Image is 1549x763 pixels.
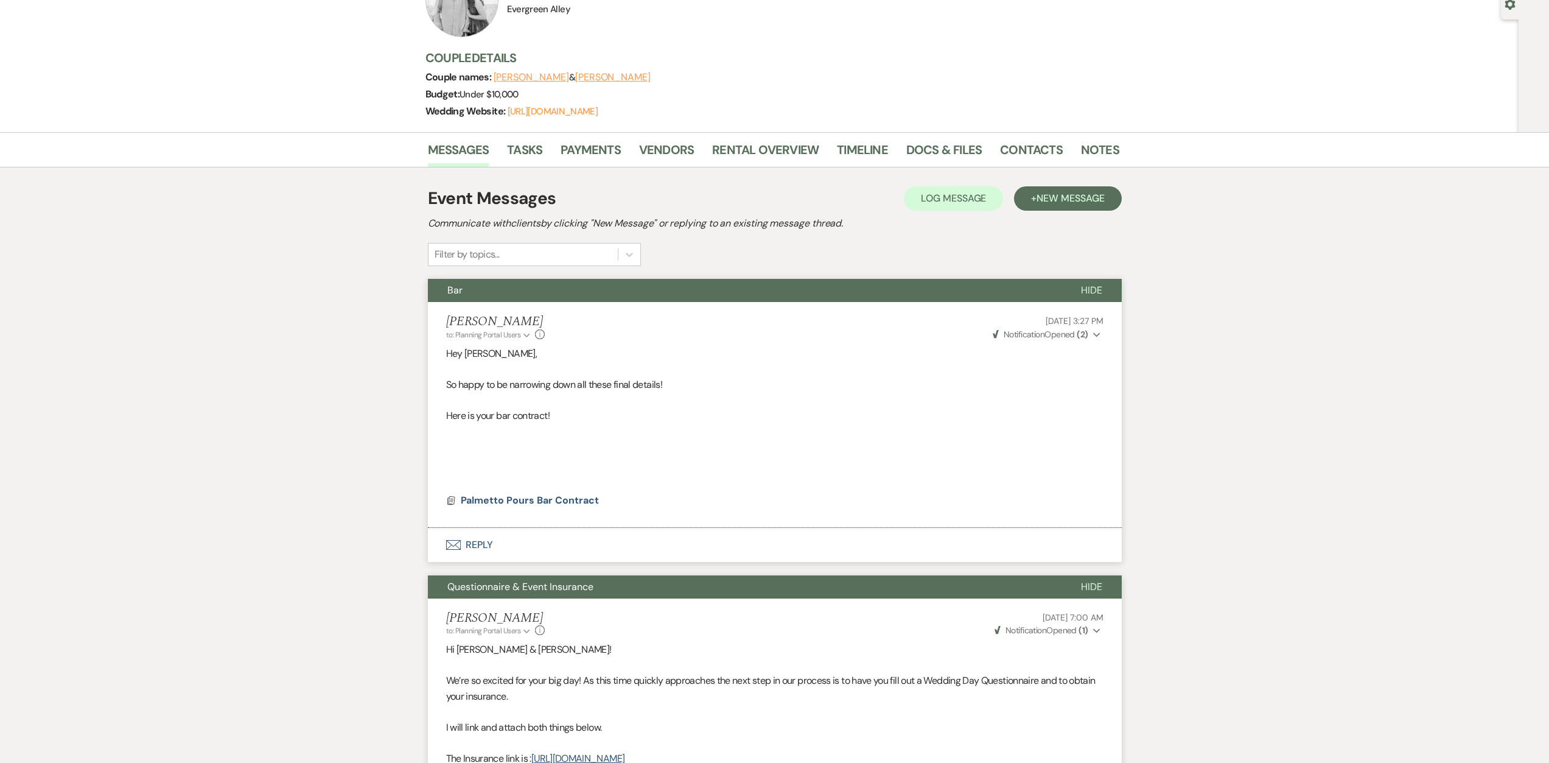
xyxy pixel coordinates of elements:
button: to: Planning Portal Users [446,329,533,340]
span: Log Message [921,192,986,205]
span: Under $10,000 [460,88,519,100]
button: [PERSON_NAME] [575,72,651,82]
button: Log Message [904,186,1003,211]
a: Docs & Files [906,140,982,167]
p: So happy to be narrowing down all these final details! [446,377,1103,393]
span: to: Planning Portal Users [446,626,521,636]
span: We’re so excited for your big day! As this time quickly approaches the next step in our process i... [446,674,1096,703]
span: Couple names: [425,71,494,83]
a: Vendors [639,140,694,167]
span: Evergreen Alley [507,3,570,15]
a: Rental Overview [712,140,819,167]
a: Timeline [837,140,888,167]
button: [PERSON_NAME] [494,72,569,82]
span: & [494,71,651,83]
button: +New Message [1014,186,1121,211]
span: [DATE] 7:00 AM [1043,612,1103,623]
span: Hide [1081,580,1102,593]
span: Notification [1004,329,1044,340]
a: Notes [1081,140,1119,167]
button: to: Planning Portal Users [446,625,533,636]
span: [DATE] 3:27 PM [1046,315,1103,326]
span: Hide [1081,284,1102,297]
span: Opened [995,625,1088,636]
h5: [PERSON_NAME] [446,611,545,626]
h5: [PERSON_NAME] [446,314,545,329]
span: Wedding Website: [425,105,508,118]
p: Here is your bar contract! [446,408,1103,424]
span: Hi [PERSON_NAME] & [PERSON_NAME]! [446,643,612,656]
button: Hide [1061,279,1122,302]
a: Tasks [507,140,542,167]
a: Contacts [1000,140,1063,167]
button: Palmetto Pours Bar Contract [461,493,602,508]
h2: Communicate with clients by clicking "New Message" or replying to an existing message thread. [428,216,1122,231]
h3: Couple Details [425,49,1107,66]
p: Hey [PERSON_NAME], [446,346,1103,362]
span: Palmetto Pours Bar Contract [461,494,599,507]
span: Notification [1005,625,1046,636]
a: Payments [561,140,621,167]
span: I will link and attach both things below. [446,721,602,734]
h1: Event Messages [428,186,556,211]
span: Bar [447,284,463,297]
span: New Message [1037,192,1104,205]
span: Opened [993,329,1088,340]
strong: ( 2 ) [1077,329,1088,340]
a: [URL][DOMAIN_NAME] [508,105,598,118]
span: Questionnaire & Event Insurance [447,580,593,593]
button: Questionnaire & Event Insurance [428,575,1061,599]
button: Bar [428,279,1061,302]
button: NotificationOpened (2) [991,328,1103,341]
a: Messages [428,140,489,167]
div: Filter by topics... [435,247,500,262]
strong: ( 1 ) [1079,625,1088,636]
span: to: Planning Portal Users [446,330,521,340]
span: Budget: [425,88,460,100]
button: Hide [1061,575,1122,599]
button: NotificationOpened (1) [993,624,1103,637]
button: Reply [428,528,1122,562]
